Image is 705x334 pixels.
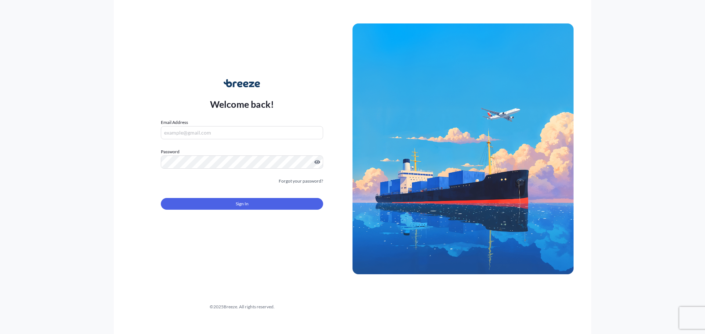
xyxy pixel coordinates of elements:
img: Ship illustration [352,23,574,274]
label: Password [161,148,323,155]
div: © 2025 Breeze. All rights reserved. [131,303,352,311]
a: Forgot your password? [279,177,323,185]
p: Welcome back! [210,98,274,110]
label: Email Address [161,119,188,126]
button: Show password [314,159,320,165]
span: Sign In [236,200,249,208]
button: Sign In [161,198,323,210]
input: example@gmail.com [161,126,323,139]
